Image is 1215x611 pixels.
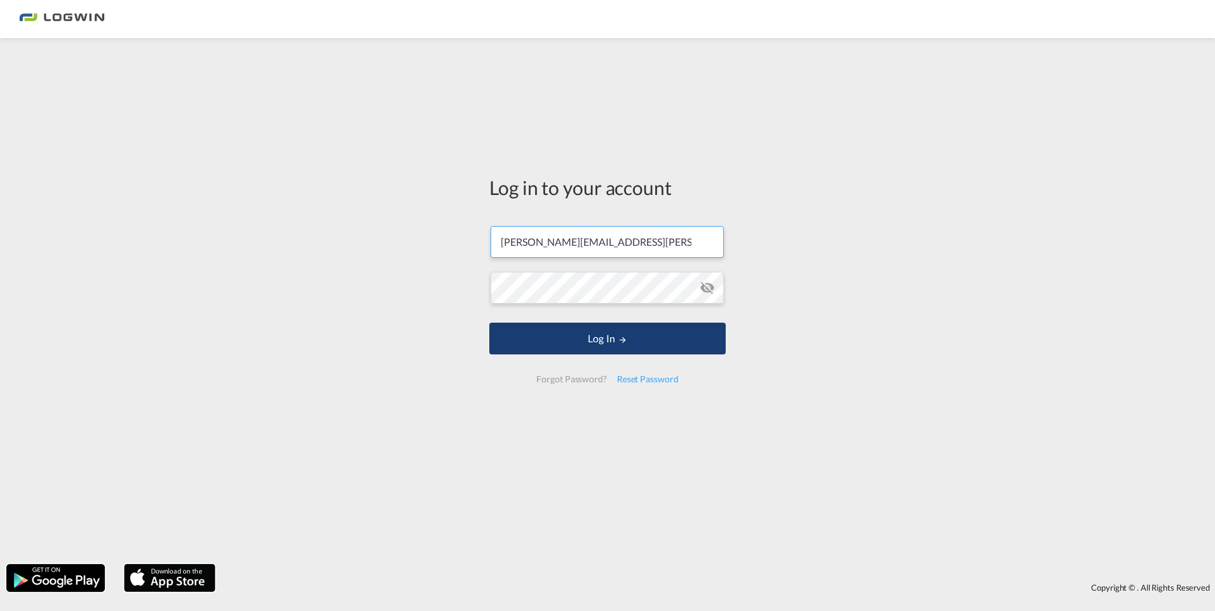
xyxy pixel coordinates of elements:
div: Log in to your account [489,174,726,201]
button: LOGIN [489,323,726,354]
div: Forgot Password? [531,368,611,391]
div: Reset Password [612,368,684,391]
img: bc73a0e0d8c111efacd525e4c8ad7d32.png [19,5,105,34]
input: Enter email/phone number [491,226,724,258]
md-icon: icon-eye-off [700,280,715,295]
img: apple.png [123,563,217,593]
img: google.png [5,563,106,593]
div: Copyright © . All Rights Reserved [222,577,1215,598]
